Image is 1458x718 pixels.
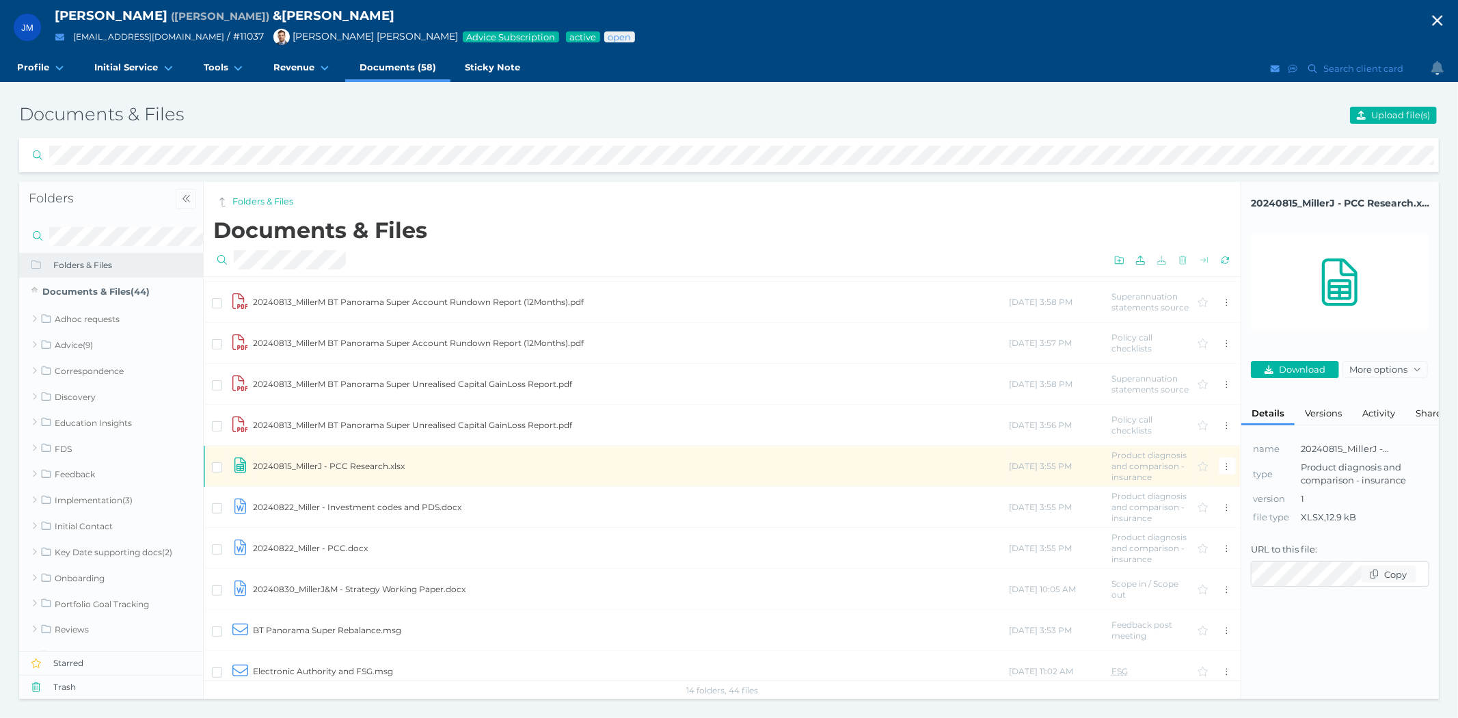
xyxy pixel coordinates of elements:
[252,569,1008,610] td: 20240830_MillerJ&M - Strategy Working Paper.docx
[1009,543,1072,553] span: [DATE] 3:55 PM
[19,253,204,277] button: Folders & Files
[171,10,269,23] span: Preferred name
[1111,487,1193,528] td: Product diagnosis and comparison - insurance
[29,191,169,207] h4: Folders
[252,323,1008,364] td: 20240813_MillerM BT Panorama Super Account Rundown Report (12Months).pdf
[252,528,1008,569] td: 20240822_Miller - PCC.docx
[1009,379,1072,389] span: [DATE] 3:58 PM
[19,410,203,436] a: Education Insights
[252,487,1008,528] td: 20240822_Miller - Investment codes and PDS.docx
[252,364,1008,405] td: 20240813_MillerM BT Panorama Super Unrealised Capital GainLoss Report.pdf
[21,23,33,33] span: JM
[1251,361,1339,378] button: Download
[1251,196,1429,211] span: 20240815_MillerJ - PCC Research.xlsx
[55,8,167,23] span: [PERSON_NAME]
[252,446,1008,487] td: 20240815_MillerJ - PCC Research.xlsx
[19,617,203,643] a: Reviews
[19,384,203,410] a: Discovery
[204,62,228,73] span: Tools
[1111,282,1193,323] td: Superannuation statements source
[17,62,49,73] span: Profile
[273,29,290,45] img: Brad Bond
[252,405,1008,446] td: 20240813_MillerM BT Panorama Super Unrealised Capital GainLoss Report.pdf
[19,591,203,617] a: Portfolio Goal Tracking
[213,217,1236,243] h2: Documents & Files
[19,436,203,462] a: FDS
[345,55,450,82] a: Documents (58)
[1009,338,1072,348] span: [DATE] 3:57 PM
[227,30,264,42] span: / # 11037
[1111,651,1193,692] td: FSG
[1111,666,1128,676] abbr: Financial Services Guide
[607,31,632,42] span: Advice status: Review not yet booked in
[19,103,966,127] h3: Documents & Files
[1009,297,1072,307] span: [DATE] 3:58 PM
[1301,493,1305,504] span: 1
[1251,196,1429,211] span: Click to copy file name to clipboard
[1381,569,1413,580] span: Copy
[1009,584,1076,594] span: [DATE] 10:05 AM
[1276,364,1332,375] span: Download
[1362,566,1416,583] button: Copy
[19,513,203,539] a: Initial Contact
[19,462,203,488] a: Feedback
[232,196,293,209] a: Folders & Files
[1352,401,1405,425] div: Activity
[259,55,345,82] a: Revenue
[73,31,224,42] a: [EMAIL_ADDRESS][DOMAIN_NAME]
[53,682,204,693] span: Trash
[19,642,203,668] a: Transition Meeting Assessment
[686,685,758,695] span: 14 folders, 44 files
[252,610,1008,651] td: BT Panorama Super Rebalance.msg
[1217,252,1234,269] button: Reload the list of files from server
[51,29,68,46] button: Email
[19,565,203,591] a: Onboarding
[1350,107,1437,124] button: Upload file(s)
[213,194,230,211] button: You are in root folder and can't go up
[465,31,556,42] span: Advice Subscription
[19,306,203,332] a: Adhoc requests
[53,658,204,669] span: Starred
[1111,252,1128,269] button: Create folder
[1269,60,1282,77] button: Email
[1009,625,1072,635] span: [DATE] 3:53 PM
[465,62,520,73] span: Sticky Note
[1009,666,1073,676] span: [DATE] 11:02 AM
[19,278,203,306] a: Documents & Files(44)
[1174,252,1191,269] button: Delete selected files or folders
[1343,364,1410,375] span: More options
[19,487,203,513] a: Implementation(3)
[569,31,597,42] span: Service package status: Active service agreement in place
[94,62,158,73] span: Initial Service
[1111,323,1193,364] td: Policy call checklists
[1196,252,1213,269] button: Move
[1111,528,1193,569] td: Product diagnosis and comparison - insurance
[1009,502,1072,512] span: [DATE] 3:55 PM
[1111,364,1193,405] td: Superannuation statements source
[1009,461,1072,471] span: [DATE] 3:55 PM
[19,651,204,675] button: Starred
[1254,493,1286,504] span: This is the version of file that's in use
[1009,420,1072,430] span: [DATE] 3:56 PM
[1301,443,1390,454] span: 20240815_MillerJ -...
[1111,405,1193,446] td: Policy call checklists
[1368,109,1436,120] span: Upload file(s)
[53,260,204,271] span: Folders & Files
[1286,60,1300,77] button: SMS
[273,62,314,73] span: Revenue
[19,358,203,384] a: Correspondence
[19,675,204,699] button: Trash
[1254,511,1290,522] span: Current version's file type and size
[1254,443,1280,454] span: This is the file name
[1321,63,1409,74] span: Search client card
[14,14,41,41] div: Jeffery Miller
[1342,361,1427,378] button: More options
[1301,462,1407,486] span: Product diagnosis and comparison - insurance
[1295,401,1352,425] div: Versions
[1111,610,1193,651] td: Feedback post meeting
[1302,60,1410,77] button: Search client card
[360,62,436,73] span: Documents (58)
[1111,446,1193,487] td: Product diagnosis and comparison - insurance
[19,332,203,358] a: Advice(9)
[1153,252,1170,269] button: Download selected files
